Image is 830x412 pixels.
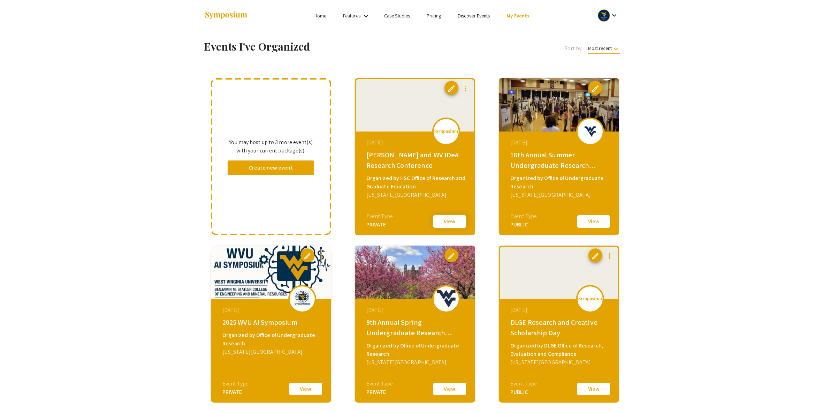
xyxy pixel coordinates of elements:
[292,290,313,307] img: 2025-wvu-ai-symposium_eventLogo_81a7b7_.png
[447,84,456,93] span: edit
[605,252,614,260] mat-icon: more_vert
[222,331,321,348] div: Organized by Office of Undergraduate Research
[499,78,619,132] img: 18th-summer-undergraduate-research-symposium_eventCoverPhoto_ac8e52__thumb.jpg
[366,388,393,396] div: PRIVATE
[366,380,393,388] div: Event Type
[432,382,467,396] button: View
[427,13,441,19] a: Pricing
[211,246,331,299] img: 2025-wvu-ai-symposium_eventCoverPhoto_5efd8b__thumb.png
[222,380,249,388] div: Event Type
[510,174,609,191] div: Organized by Office of Undergraduate Research
[591,8,626,23] button: Expand account dropdown
[303,252,312,260] span: edit
[510,388,537,396] div: PUBLIC
[576,382,611,396] button: View
[204,40,446,53] h1: Events I've Organized
[204,11,248,20] img: Symposium by ForagerOne
[222,348,321,356] div: [US_STATE][GEOGRAPHIC_DATA]
[588,81,602,95] button: edit
[510,342,609,358] div: Organized by DLGE Office of Research, Evaluation and Compliance
[510,138,609,147] div: [DATE]
[366,220,393,229] div: PRIVATE
[588,248,602,262] button: edit
[384,13,410,19] a: Case Studies
[5,381,30,407] iframe: Chat
[444,248,458,262] button: edit
[510,150,609,171] div: 18th Annual Summer Undergraduate Research Symposium!
[343,13,360,19] a: Features
[300,248,314,262] button: edit
[510,220,537,229] div: PUBLIC
[366,138,465,147] div: [DATE]
[228,160,314,175] button: Create new event
[461,84,470,93] mat-icon: more_vert
[510,317,609,338] div: DLGE Research and Creative Scholarship Day
[222,317,321,328] div: 2025 WVU AI Symposium
[580,126,601,137] img: 18th-summer-undergraduate-research-symposium_eventLogo_bc9db7_.png
[565,44,583,53] span: Sort by:
[366,174,465,191] div: Organized by HSC Office of Research and Graduate Education
[578,297,602,301] img: logo_v2.png
[222,388,249,396] div: PRIVATE
[436,290,457,307] img: 9th-annual-spring-undergraduate-research-symposium_eventLogo_d92aaa_.jpg
[366,212,393,220] div: Event Type
[461,252,470,260] mat-icon: more_vert
[591,252,600,260] span: edit
[366,306,465,314] div: [DATE]
[458,13,490,19] a: Discover Events
[314,13,326,19] a: Home
[447,252,456,260] span: edit
[510,191,609,199] div: [US_STATE][GEOGRAPHIC_DATA]
[434,129,458,134] img: logo_v2.png
[510,358,609,367] div: [US_STATE][GEOGRAPHIC_DATA]
[222,306,321,314] div: [DATE]
[588,45,620,54] span: Most recent
[510,212,537,220] div: Event Type
[507,13,530,19] a: My Events
[612,45,620,53] mat-icon: keyboard_arrow_down
[582,42,626,54] button: Most recent
[317,252,326,260] mat-icon: more_vert
[591,84,600,93] span: edit
[444,81,458,95] button: edit
[610,11,618,20] mat-icon: Expand account dropdown
[510,380,537,388] div: Event Type
[362,12,370,20] mat-icon: Expand Features list
[510,306,609,314] div: [DATE]
[366,150,465,171] div: [PERSON_NAME] and WV IDeA Research Conference
[366,342,465,358] div: Organized by Office of Undergraduate Research
[576,214,611,229] button: View
[366,358,465,367] div: [US_STATE][GEOGRAPHIC_DATA]
[366,317,465,338] div: 9th Annual Spring Undergraduate Research Symposium
[228,138,314,155] p: You may host up to 3 more event(s) with your current package(s).
[605,84,614,93] mat-icon: more_vert
[355,246,475,299] img: 9th-annual-spring-undergraduate-research-symposium_eventCoverPhoto_a34ee9__thumb.jpg
[366,191,465,199] div: [US_STATE][GEOGRAPHIC_DATA]
[432,214,467,229] button: View
[288,382,323,396] button: View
